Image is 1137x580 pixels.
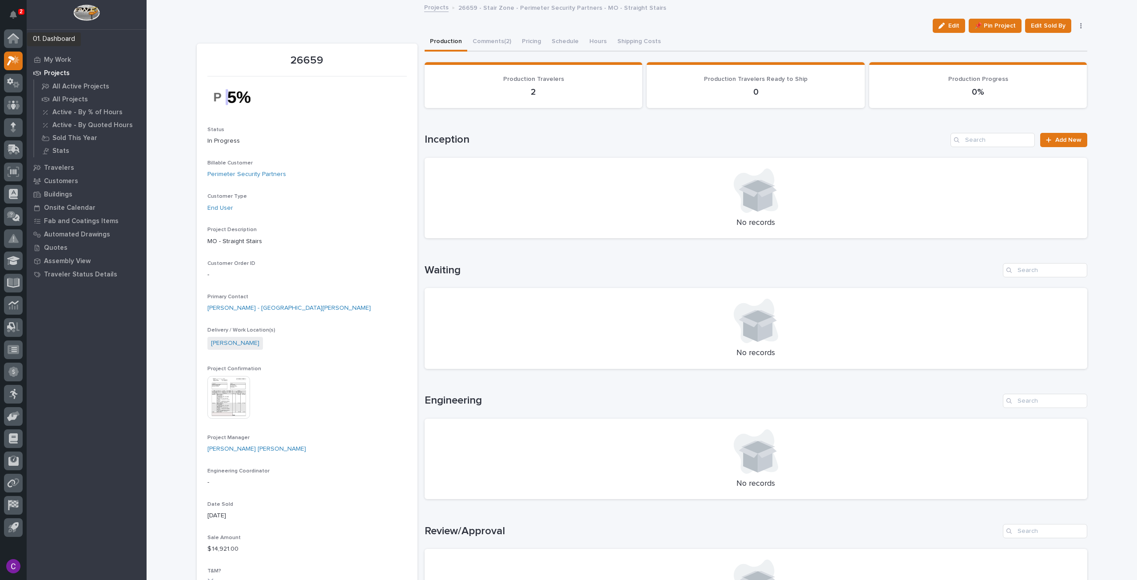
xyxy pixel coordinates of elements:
[207,568,221,574] span: T&M?
[44,69,70,77] p: Projects
[34,80,147,92] a: All Active Projects
[27,268,147,281] a: Traveler Status Details
[424,2,449,12] a: Projects
[44,257,91,265] p: Assembly View
[425,264,999,277] h1: Waiting
[44,191,72,199] p: Buildings
[1025,19,1071,33] button: Edit Sold By
[704,76,807,82] span: Production Travelers Ready to Ship
[207,502,233,507] span: Date Sold
[207,478,407,487] p: -
[435,218,1077,228] p: No records
[52,108,123,116] p: Active - By % of Hours
[1031,20,1065,31] span: Edit Sold By
[1040,133,1087,147] a: Add New
[27,241,147,254] a: Quotes
[34,132,147,144] a: Sold This Year
[503,76,564,82] span: Production Travelers
[44,164,74,172] p: Travelers
[950,133,1035,147] input: Search
[44,217,119,225] p: Fab and Coatings Items
[52,96,88,104] p: All Projects
[1055,137,1081,143] span: Add New
[34,144,147,157] a: Stats
[207,328,275,333] span: Delivery / Work Location(s)
[467,33,517,52] button: Comments (2)
[207,435,250,440] span: Project Manager
[207,204,233,213] a: End User
[44,231,110,239] p: Automated Drawings
[27,228,147,241] a: Automated Drawings
[27,53,147,66] a: My Work
[11,11,23,25] div: Notifications2
[207,194,247,199] span: Customer Type
[425,33,467,52] button: Production
[27,174,147,188] a: Customers
[52,147,69,155] p: Stats
[34,106,147,118] a: Active - By % of Hours
[425,133,947,146] h1: Inception
[34,37,78,47] div: 02. Projects
[1003,524,1087,538] input: Search
[207,468,270,474] span: Engineering Coordinator
[27,254,147,268] a: Assembly View
[34,93,147,105] a: All Projects
[207,227,257,232] span: Project Description
[44,56,71,64] p: My Work
[4,557,23,576] button: users-avatar
[207,294,248,300] span: Primary Contact
[435,348,1077,358] p: No records
[517,33,546,52] button: Pricing
[52,121,133,129] p: Active - By Quoted Hours
[27,161,147,174] a: Travelers
[207,535,241,540] span: Sale Amount
[207,127,224,132] span: Status
[211,339,259,348] a: [PERSON_NAME]
[52,134,97,142] p: Sold This Year
[44,204,95,212] p: Onsite Calendar
[425,525,999,538] h1: Review/Approval
[207,54,407,67] p: 26659
[207,82,274,112] img: BA91rLgDaPMx7g5WB5gGmRyQf37t-36VxoKcKROWgDU
[948,76,1008,82] span: Production Progress
[425,394,999,407] h1: Engineering
[880,87,1077,97] p: 0%
[933,19,965,33] button: Edit
[435,87,632,97] p: 2
[73,4,99,21] img: Workspace Logo
[612,33,666,52] button: Shipping Costs
[207,170,286,179] a: Perimeter Security Partners
[207,304,371,313] a: [PERSON_NAME] - [GEOGRAPHIC_DATA][PERSON_NAME]
[1003,263,1087,277] input: Search
[969,19,1022,33] button: 📌 Pin Project
[657,87,854,97] p: 0
[4,5,23,24] button: Notifications
[435,479,1077,489] p: No records
[44,271,117,279] p: Traveler Status Details
[44,177,78,185] p: Customers
[974,20,1016,31] span: 📌 Pin Project
[207,261,255,266] span: Customer Order ID
[207,136,407,146] p: In Progress
[27,66,147,80] a: Projects
[207,544,407,554] p: $ 14,921.00
[52,83,109,91] p: All Active Projects
[546,33,584,52] button: Schedule
[27,201,147,214] a: Onsite Calendar
[207,444,306,454] a: [PERSON_NAME] [PERSON_NAME]
[207,237,407,246] p: MO - Straight Stairs
[20,8,23,15] p: 2
[584,33,612,52] button: Hours
[44,244,68,252] p: Quotes
[207,366,261,372] span: Project Confirmation
[948,22,959,30] span: Edit
[1003,394,1087,408] input: Search
[207,511,407,520] p: [DATE]
[207,270,407,280] p: -
[207,160,253,166] span: Billable Customer
[27,214,147,228] a: Fab and Coatings Items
